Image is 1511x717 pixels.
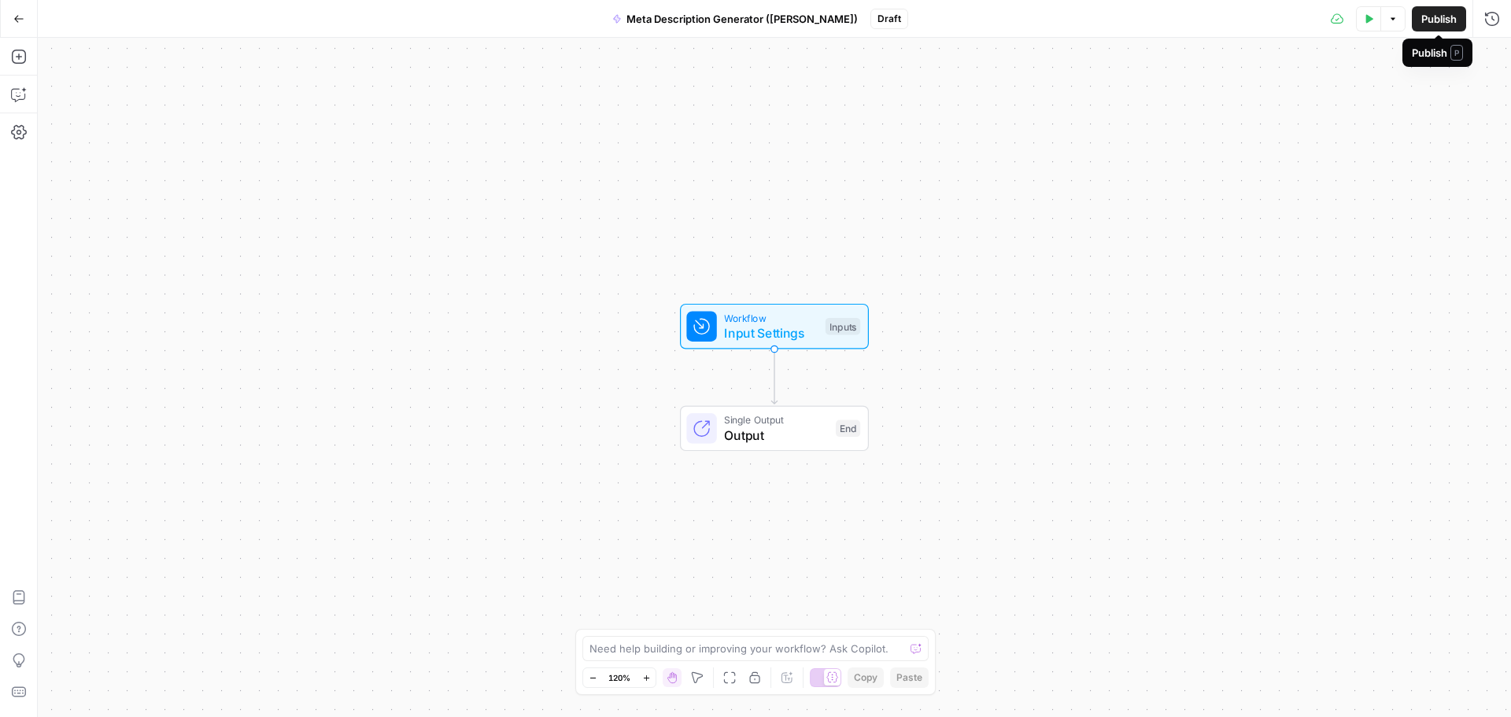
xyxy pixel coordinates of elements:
span: Input Settings [724,323,818,342]
button: Paste [890,667,929,688]
div: Inputs [826,318,860,335]
span: Publish [1421,11,1457,27]
button: Meta Description Generator ([PERSON_NAME]) [603,6,867,31]
span: Output [724,426,828,445]
div: End [836,420,860,438]
g: Edge from start to end [771,349,777,405]
span: Copy [854,671,877,685]
span: Single Output [724,412,828,427]
span: Workflow [724,310,818,325]
div: Publish [1412,45,1463,61]
button: Publish [1412,6,1466,31]
div: Single OutputOutputEnd [628,406,921,452]
span: 120% [608,671,630,684]
span: Meta Description Generator ([PERSON_NAME]) [626,11,858,27]
div: WorkflowInput SettingsInputs [628,304,921,349]
button: Copy [848,667,884,688]
span: Paste [896,671,922,685]
span: Draft [877,12,901,26]
span: P [1450,45,1463,61]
